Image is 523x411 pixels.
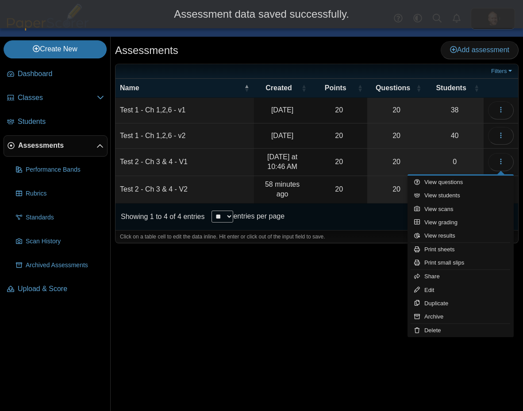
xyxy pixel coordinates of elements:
[258,83,300,93] span: Created
[12,207,108,228] a: Standards
[367,98,426,123] a: 20
[26,213,104,222] span: Standards
[4,88,108,109] a: Classes
[408,324,514,337] a: Delete
[426,98,484,123] a: 38
[26,189,104,198] span: Rubrics
[367,176,426,203] a: 20
[416,84,421,92] span: Questions : Activate to sort
[115,204,204,230] div: Showing 1 to 4 of 4 entries
[4,135,108,157] a: Assessments
[115,98,254,123] td: Test 1 - Ch 1,2,6 - v1
[311,123,367,149] td: 20
[115,176,254,204] td: Test 2 - Ch 3 & 4 - V2
[408,297,514,310] a: Duplicate
[4,40,107,58] a: Create New
[408,203,514,216] a: View scans
[12,231,108,252] a: Scan History
[271,106,293,114] time: Sep 9, 2025 at 9:28 AM
[408,310,514,323] a: Archive
[18,93,97,103] span: Classes
[18,117,104,127] span: Students
[18,69,104,79] span: Dashboard
[367,149,426,176] a: 20
[26,165,104,174] span: Performance Bands
[12,255,108,276] a: Archived Assessments
[120,83,242,93] span: Name
[18,141,96,150] span: Assessments
[4,24,92,32] a: PaperScorer
[408,270,514,283] a: Share
[358,84,363,92] span: Points : Activate to sort
[408,189,514,202] a: View students
[315,83,356,93] span: Points
[441,41,519,59] a: Add assessment
[408,243,514,256] a: Print sheets
[7,7,516,22] div: Assessment data saved successfully.
[115,230,518,243] div: Click on a table cell to edit the data inline. Hit enter or click out of the input field to save.
[430,83,472,93] span: Students
[311,98,367,123] td: 20
[4,64,108,85] a: Dashboard
[426,149,484,176] a: 0
[311,176,367,204] td: 20
[115,123,254,149] td: Test 1 - Ch 1,2,6 - v2
[244,84,250,92] span: Name : Activate to invert sorting
[265,181,300,198] time: Oct 9, 2025 at 10:50 AM
[367,123,426,148] a: 20
[115,43,178,58] h1: Assessments
[450,46,509,54] span: Add assessment
[426,123,484,148] a: 40
[474,84,479,92] span: Students : Activate to sort
[271,132,293,139] time: Sep 9, 2025 at 12:11 PM
[408,216,514,229] a: View grading
[301,84,307,92] span: Created : Activate to sort
[26,261,104,270] span: Archived Assessments
[408,176,514,189] a: View questions
[4,111,108,133] a: Students
[26,237,104,246] span: Scan History
[311,149,367,176] td: 20
[233,212,285,220] label: entries per page
[408,256,514,269] a: Print small slips
[489,67,516,76] a: Filters
[115,149,254,176] td: Test 2 - Ch 3 & 4 - V1
[18,284,104,294] span: Upload & Score
[12,159,108,181] a: Performance Bands
[12,183,108,204] a: Rubrics
[4,279,108,300] a: Upload & Score
[408,229,514,242] a: View results
[267,153,297,170] time: Oct 9, 2025 at 10:46 AM
[372,83,414,93] span: Questions
[408,284,514,297] a: Edit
